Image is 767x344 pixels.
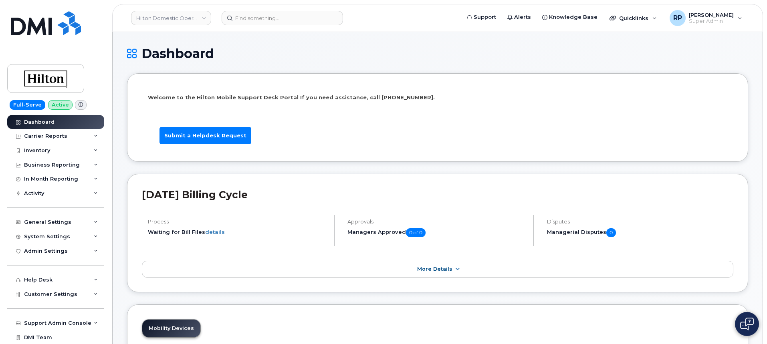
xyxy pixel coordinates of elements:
[417,266,452,272] span: More Details
[148,219,327,225] h4: Process
[148,94,727,101] p: Welcome to the Hilton Mobile Support Desk Portal If you need assistance, call [PHONE_NUMBER].
[142,189,733,201] h2: [DATE] Billing Cycle
[740,318,754,330] img: Open chat
[606,228,616,237] span: 0
[142,320,200,337] a: Mobility Devices
[547,228,733,237] h5: Managerial Disputes
[159,127,251,144] a: Submit a Helpdesk Request
[406,228,426,237] span: 0 of 0
[347,219,527,225] h4: Approvals
[347,228,527,237] h5: Managers Approved
[547,219,733,225] h4: Disputes
[148,228,327,236] li: Waiting for Bill Files
[205,229,225,235] a: details
[127,46,748,60] h1: Dashboard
